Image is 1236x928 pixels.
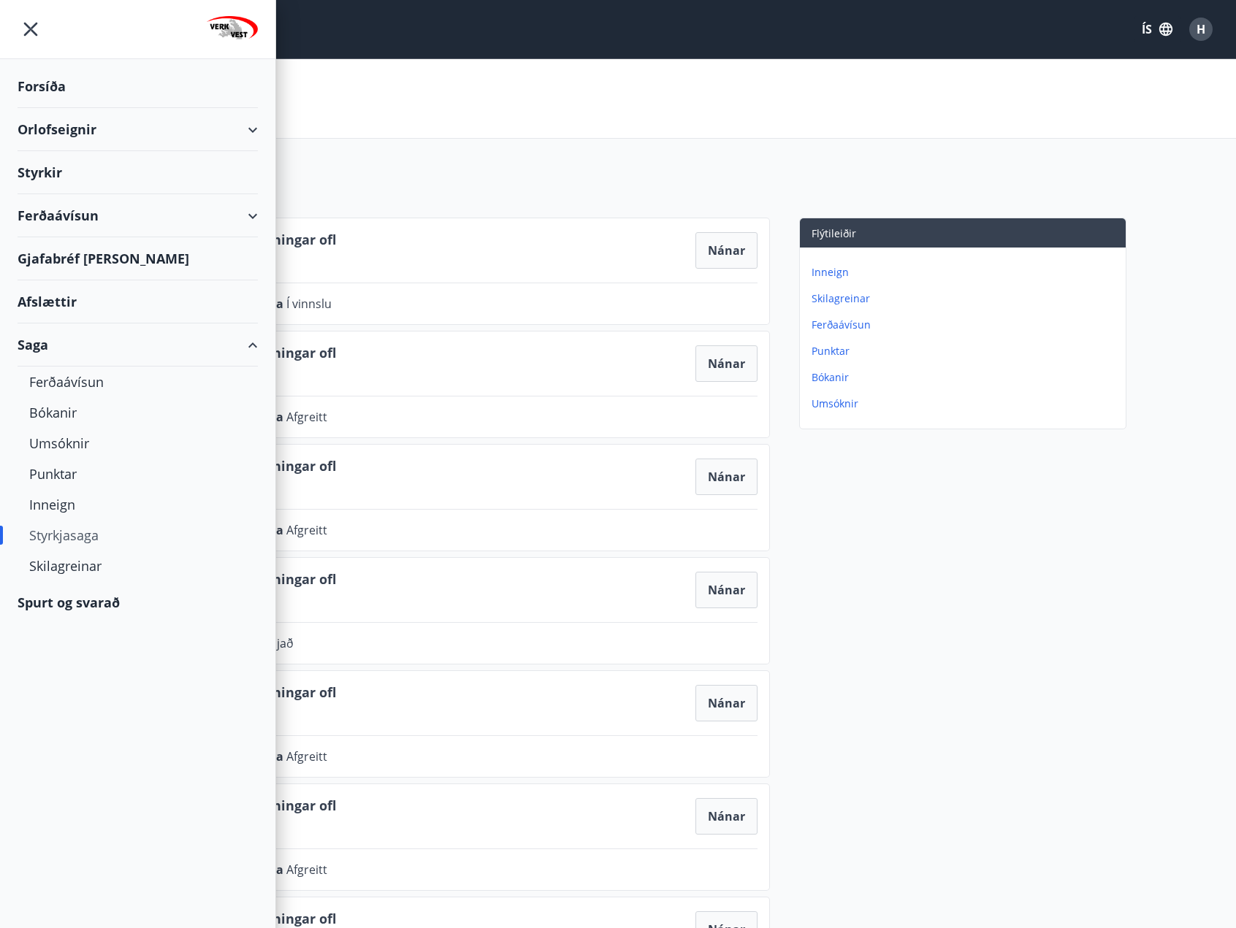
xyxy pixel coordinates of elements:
[695,685,758,721] button: Nánar
[1183,12,1218,47] button: H
[18,151,258,194] div: Styrkir
[29,367,246,397] div: Ferðaávísun
[695,798,758,835] button: Nánar
[286,748,327,764] span: Afgreitt
[286,296,332,312] span: Í vinnslu
[812,318,1120,332] p: Ferðaávísun
[18,581,258,624] div: Spurt og svarað
[18,194,258,237] div: Ferðaávísun
[1134,16,1180,42] button: ÍS
[812,344,1120,358] p: Punktar
[18,16,44,42] button: menu
[18,323,258,367] div: Saga
[695,459,758,495] button: Nánar
[29,551,246,581] div: Skilagreinar
[812,396,1120,411] p: Umsóknir
[695,572,758,608] button: Nánar
[207,16,258,45] img: union_logo
[29,428,246,459] div: Umsóknir
[812,370,1120,385] p: Bókanir
[812,226,856,240] span: Flýtileiðir
[29,489,246,520] div: Inneign
[1197,21,1205,37] span: H
[29,397,246,428] div: Bókanir
[29,459,246,489] div: Punktar
[695,345,758,382] button: Nánar
[18,237,258,280] div: Gjafabréf [PERSON_NAME]
[812,265,1120,280] p: Inneign
[18,65,258,108] div: Forsíða
[286,862,327,878] span: Afgreitt
[286,409,327,425] span: Afgreitt
[812,291,1120,306] p: Skilagreinar
[695,232,758,269] button: Nánar
[18,108,258,151] div: Orlofseignir
[29,520,246,551] div: Styrkjasaga
[18,280,258,323] div: Afslættir
[286,522,327,538] span: Afgreitt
